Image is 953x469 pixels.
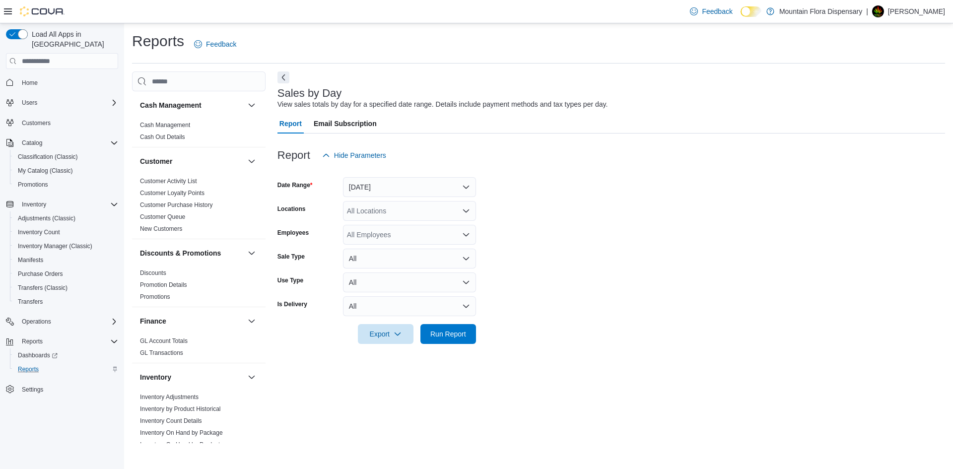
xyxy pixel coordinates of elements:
[14,349,62,361] a: Dashboards
[318,145,390,165] button: Hide Parameters
[246,155,258,167] button: Customer
[18,351,58,359] span: Dashboards
[866,5,868,17] p: |
[14,226,64,238] a: Inventory Count
[277,149,310,161] h3: Report
[18,335,47,347] button: Reports
[888,5,945,17] p: [PERSON_NAME]
[462,231,470,239] button: Open list of options
[277,87,342,99] h3: Sales by Day
[140,213,185,220] a: Customer Queue
[10,281,122,295] button: Transfers (Classic)
[132,31,184,51] h1: Reports
[22,337,43,345] span: Reports
[2,116,122,130] button: Customers
[140,281,187,289] span: Promotion Details
[686,1,736,21] a: Feedback
[14,151,118,163] span: Classification (Classic)
[190,34,240,54] a: Feedback
[140,337,188,344] a: GL Account Totals
[14,179,52,191] a: Promotions
[140,269,166,276] a: Discounts
[14,240,118,252] span: Inventory Manager (Classic)
[10,267,122,281] button: Purchase Orders
[18,76,118,88] span: Home
[277,181,313,189] label: Date Range
[14,349,118,361] span: Dashboards
[140,417,202,425] span: Inventory Count Details
[140,100,244,110] button: Cash Management
[22,318,51,326] span: Operations
[140,349,183,357] span: GL Transactions
[18,316,55,328] button: Operations
[140,281,187,288] a: Promotion Details
[132,267,266,307] div: Discounts & Promotions
[140,100,202,110] h3: Cash Management
[140,429,223,436] a: Inventory On Hand by Package
[140,201,213,209] span: Customer Purchase History
[140,394,199,401] a: Inventory Adjustments
[277,205,306,213] label: Locations
[18,167,73,175] span: My Catalog (Classic)
[140,393,199,401] span: Inventory Adjustments
[14,212,79,224] a: Adjustments (Classic)
[462,207,470,215] button: Open list of options
[14,151,82,163] a: Classification (Classic)
[140,405,221,413] span: Inventory by Product Historical
[22,386,43,394] span: Settings
[277,253,305,261] label: Sale Type
[18,181,48,189] span: Promotions
[6,71,118,422] nav: Complex example
[18,298,43,306] span: Transfers
[2,382,122,397] button: Settings
[246,371,258,383] button: Inventory
[10,178,122,192] button: Promotions
[246,247,258,259] button: Discounts & Promotions
[140,372,244,382] button: Inventory
[14,363,118,375] span: Reports
[420,324,476,344] button: Run Report
[14,282,118,294] span: Transfers (Classic)
[140,372,171,382] h3: Inventory
[14,179,118,191] span: Promotions
[358,324,413,344] button: Export
[2,75,122,89] button: Home
[18,270,63,278] span: Purchase Orders
[18,137,118,149] span: Catalog
[140,213,185,221] span: Customer Queue
[18,365,39,373] span: Reports
[343,296,476,316] button: All
[314,114,377,134] span: Email Subscription
[140,417,202,424] a: Inventory Count Details
[14,226,118,238] span: Inventory Count
[14,254,47,266] a: Manifests
[14,296,47,308] a: Transfers
[140,441,220,448] a: Inventory On Hand by Product
[18,335,118,347] span: Reports
[2,136,122,150] button: Catalog
[22,201,46,208] span: Inventory
[22,99,37,107] span: Users
[364,324,408,344] span: Export
[140,405,221,412] a: Inventory by Product Historical
[206,39,236,49] span: Feedback
[140,293,170,300] a: Promotions
[277,99,608,110] div: View sales totals by day for a specified date range. Details include payment methods and tax type...
[14,165,77,177] a: My Catalog (Classic)
[14,165,118,177] span: My Catalog (Classic)
[18,199,118,210] span: Inventory
[277,276,303,284] label: Use Type
[18,97,41,109] button: Users
[343,249,476,268] button: All
[28,29,118,49] span: Load All Apps in [GEOGRAPHIC_DATA]
[741,6,761,17] input: Dark Mode
[22,119,51,127] span: Customers
[430,329,466,339] span: Run Report
[246,99,258,111] button: Cash Management
[140,121,190,129] span: Cash Management
[14,268,118,280] span: Purchase Orders
[140,441,220,449] span: Inventory On Hand by Product
[246,315,258,327] button: Finance
[18,117,55,129] a: Customers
